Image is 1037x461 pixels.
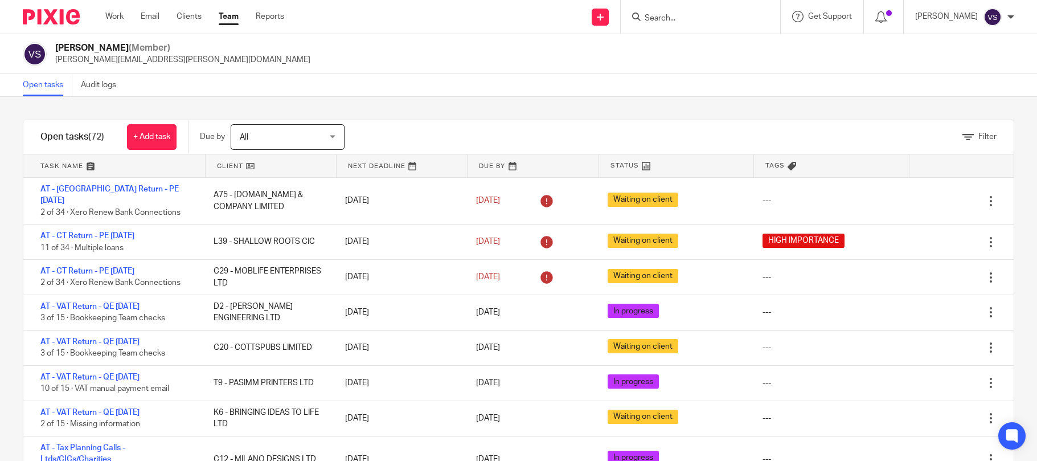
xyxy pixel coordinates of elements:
img: svg%3E [23,42,47,66]
span: All [240,133,248,141]
span: 3 of 15 · Bookkeeping Team checks [40,349,165,357]
span: [DATE] [476,238,500,246]
div: --- [763,342,771,353]
div: A75 - [DOMAIN_NAME] & COMPANY LIMITED [202,183,333,218]
input: Search [643,14,746,24]
h1: Open tasks [40,131,104,143]
div: C29 - MOBLIFE ENTERPRISES LTD [202,260,333,295]
a: AT - VAT Return - QE [DATE] [40,373,140,381]
a: AT - VAT Return - QE [DATE] [40,409,140,417]
span: Tags [765,161,785,170]
span: Get Support [808,13,852,21]
div: [DATE] [334,407,465,430]
span: [DATE] [476,379,500,387]
a: Open tasks [23,74,72,96]
div: T9 - PASIMM PRINTERS LTD [202,372,333,394]
span: In progress [608,304,659,318]
a: Clients [177,11,202,22]
a: AT - CT Return - PE [DATE] [40,267,134,275]
span: Filter [978,133,997,141]
div: [DATE] [334,230,465,253]
div: --- [763,307,771,318]
a: Team [219,11,239,22]
span: Waiting on client [608,234,678,248]
span: [DATE] [476,273,500,281]
span: [DATE] [476,308,500,316]
div: [DATE] [334,301,465,324]
div: --- [763,271,771,283]
span: Waiting on client [608,410,678,424]
a: + Add task [127,124,177,150]
span: 10 of 15 · VAT manual payment email [40,385,169,393]
span: [DATE] [476,197,500,205]
span: Waiting on client [608,269,678,283]
div: [DATE] [334,189,465,212]
a: Reports [256,11,284,22]
div: [DATE] [334,336,465,359]
a: AT - VAT Return - QE [DATE] [40,303,140,311]
div: --- [763,413,771,424]
span: 3 of 15 · Bookkeeping Team checks [40,315,165,323]
span: HIGH IMPORTANCE [763,234,845,248]
span: [DATE] [476,414,500,422]
div: [DATE] [334,266,465,288]
span: Waiting on client [608,339,678,353]
div: --- [763,377,771,389]
div: L39 - SHALLOW ROOTS CIC [202,230,333,253]
span: (Member) [129,43,170,52]
span: 2 of 15 · Missing information [40,420,140,428]
div: [DATE] [334,372,465,394]
span: 2 of 34 · Xero Renew Bank Connections [40,279,181,287]
a: AT - VAT Return - QE [DATE] [40,338,140,346]
span: 11 of 34 · Multiple loans [40,244,124,252]
span: [DATE] [476,344,500,352]
h2: [PERSON_NAME] [55,42,310,54]
a: Work [105,11,124,22]
a: Email [141,11,159,22]
span: In progress [608,374,659,389]
p: [PERSON_NAME][EMAIL_ADDRESS][PERSON_NAME][DOMAIN_NAME] [55,54,310,66]
img: svg%3E [983,8,1002,26]
img: Pixie [23,9,80,25]
p: Due by [200,131,225,142]
a: Audit logs [81,74,125,96]
span: (72) [88,132,104,141]
div: K6 - BRINGING IDEAS TO LIFE LTD [202,401,333,436]
div: C20 - COTTSPUBS LIMITED [202,336,333,359]
a: AT - [GEOGRAPHIC_DATA] Return - PE [DATE] [40,185,179,205]
span: 2 of 34 · Xero Renew Bank Connections [40,209,181,217]
div: D2 - [PERSON_NAME] ENGINEERING LTD [202,295,333,330]
span: Status [610,161,639,170]
a: AT - CT Return - PE [DATE] [40,232,134,240]
div: --- [763,195,771,206]
p: [PERSON_NAME] [915,11,978,22]
span: Waiting on client [608,193,678,207]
